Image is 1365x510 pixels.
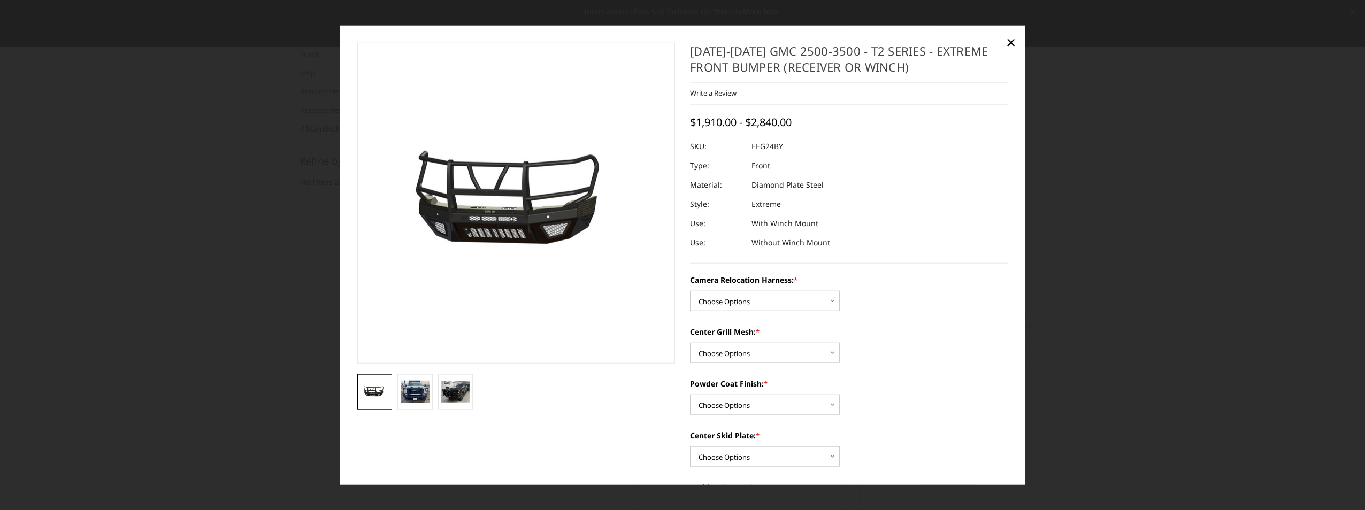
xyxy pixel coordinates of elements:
[401,380,430,403] img: 2024-2025 GMC 2500-3500 - T2 Series - Extreme Front Bumper (receiver or winch)
[690,42,1008,82] h1: [DATE]-[DATE] GMC 2500-3500 - T2 Series - Extreme Front Bumper (receiver or winch)
[751,233,830,252] dd: Without Winch Mount
[690,214,743,233] dt: Use:
[1006,30,1016,53] span: ×
[690,274,1008,285] label: Camera Relocation Harness:
[751,156,770,175] dd: Front
[751,137,783,156] dd: EEG24BY
[751,195,781,214] dd: Extreme
[690,233,743,252] dt: Use:
[361,385,389,398] img: 2024-2025 GMC 2500-3500 - T2 Series - Extreme Front Bumper (receiver or winch)
[690,482,1008,493] label: Parking Sensor Cutouts:
[1002,33,1019,50] a: Close
[690,156,743,175] dt: Type:
[690,430,1008,441] label: Center Skid Plate:
[751,175,824,195] dd: Diamond Plate Steel
[690,195,743,214] dt: Style:
[690,175,743,195] dt: Material:
[690,88,737,98] a: Write a Review
[751,214,818,233] dd: With Winch Mount
[690,137,743,156] dt: SKU:
[1312,459,1365,510] iframe: Chat Widget
[690,378,1008,389] label: Powder Coat Finish:
[690,326,1008,337] label: Center Grill Mesh:
[441,381,470,403] img: 2024-2025 GMC 2500-3500 - T2 Series - Extreme Front Bumper (receiver or winch)
[357,42,676,363] a: 2024-2025 GMC 2500-3500 - T2 Series - Extreme Front Bumper (receiver or winch)
[690,115,792,129] span: $1,910.00 - $2,840.00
